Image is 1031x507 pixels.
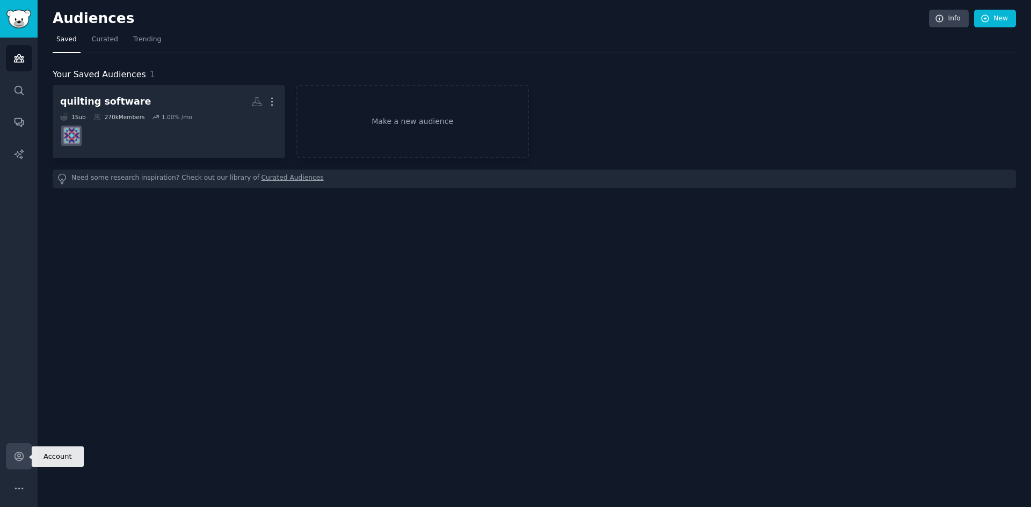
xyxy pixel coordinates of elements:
a: Info [929,10,969,28]
a: Curated [88,31,122,53]
a: Saved [53,31,81,53]
img: GummySearch logo [6,10,31,28]
div: 1.00 % /mo [162,113,192,121]
span: 1 [150,69,155,79]
a: Make a new audience [296,85,529,158]
a: Curated Audiences [262,173,324,185]
div: Need some research inspiration? Check out our library of [53,170,1016,188]
img: quilting [63,127,80,144]
span: Trending [133,35,161,45]
div: 1 Sub [60,113,86,121]
span: Saved [56,35,77,45]
a: Trending [129,31,165,53]
span: Curated [92,35,118,45]
span: Your Saved Audiences [53,68,146,82]
h2: Audiences [53,10,929,27]
a: New [974,10,1016,28]
div: quilting software [60,95,151,108]
a: quilting software1Sub270kMembers1.00% /moquilting [53,85,285,158]
div: 270k Members [93,113,145,121]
